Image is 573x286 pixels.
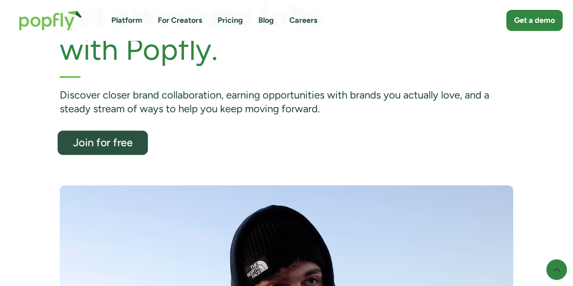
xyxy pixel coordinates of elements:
[158,15,202,26] a: For Creators
[60,88,513,116] div: Discover closer brand collaboration, earning opportunities with brands you actually love, and a s...
[66,137,140,148] div: Join for free
[218,15,243,26] a: Pricing
[58,131,148,155] a: Join for free
[514,15,555,26] div: Get a demo
[10,2,91,39] a: home
[289,15,317,26] a: Careers
[506,10,563,31] a: Get a demo
[258,15,274,26] a: Blog
[60,33,513,66] h2: with Popfly.
[111,15,142,26] a: Platform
